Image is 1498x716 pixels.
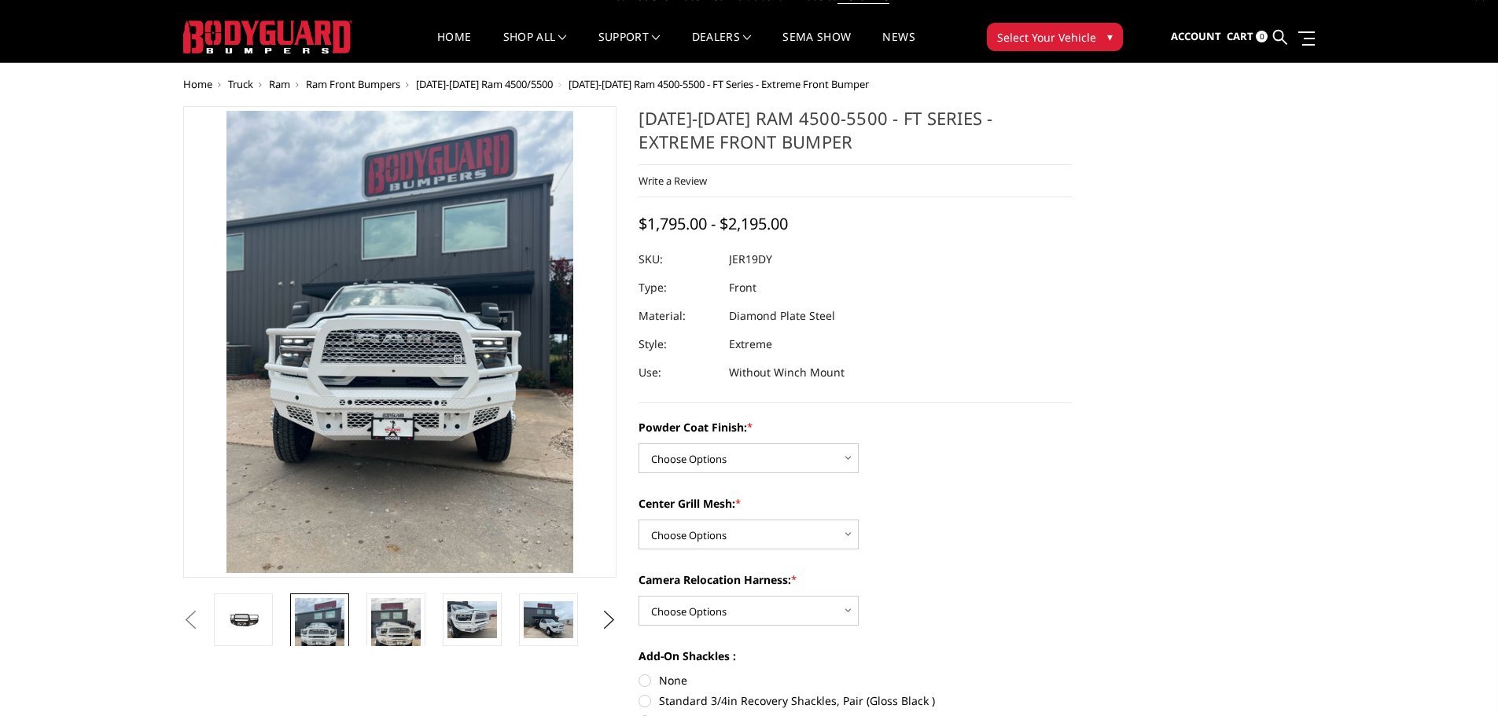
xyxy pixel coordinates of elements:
label: Add-On Shackles : [639,648,1073,664]
span: Select Your Vehicle [997,29,1096,46]
dt: Use: [639,358,717,387]
dd: Front [729,274,756,302]
a: Ram Front Bumpers [306,77,400,91]
a: [DATE]-[DATE] Ram 4500/5500 [416,77,553,91]
button: Next [597,608,620,632]
h1: [DATE]-[DATE] Ram 4500-5500 - FT Series - Extreme Front Bumper [639,106,1073,165]
label: Powder Coat Finish: [639,419,1073,435]
img: 2019-2025 Ram 4500-5500 - FT Series - Extreme Front Bumper [295,598,344,664]
label: Camera Relocation Harness: [639,571,1073,588]
span: $1,795.00 - $2,195.00 [639,213,788,234]
a: Dealers [692,31,752,62]
a: Account [1171,16,1221,58]
button: Select Your Vehicle [987,23,1123,51]
img: 2019-2025 Ram 4500-5500 - FT Series - Extreme Front Bumper [447,601,497,638]
dd: JER19DY [729,245,772,274]
img: 2019-2025 Ram 4500-5500 - FT Series - Extreme Front Bumper [524,601,573,638]
button: Previous [179,608,203,632]
label: Center Grill Mesh: [639,495,1073,512]
label: Standard 3/4in Recovery Shackles, Pair (Gloss Black ) [639,692,1073,709]
dd: Extreme [729,330,772,358]
img: 2019-2025 Ram 4500-5500 - FT Series - Extreme Front Bumper [371,598,421,664]
a: SEMA Show [782,31,851,62]
a: 2019-2025 Ram 4500-5500 - FT Series - Extreme Front Bumper [183,106,617,578]
dt: Style: [639,330,717,358]
a: Home [183,77,212,91]
dd: Without Winch Mount [729,358,845,387]
a: Write a Review [639,174,707,188]
span: Cart [1227,29,1253,43]
label: None [639,672,1073,688]
span: 0 [1256,31,1268,42]
a: News [882,31,915,62]
a: shop all [503,31,567,62]
iframe: Chat Widget [1419,641,1498,716]
span: [DATE]-[DATE] Ram 4500-5500 - FT Series - Extreme Front Bumper [569,77,869,91]
a: Support [598,31,661,62]
a: Truck [228,77,253,91]
a: Home [437,31,471,62]
dd: Diamond Plate Steel [729,302,835,330]
dt: SKU: [639,245,717,274]
a: Cart 0 [1227,16,1268,58]
span: Account [1171,29,1221,43]
dt: Type: [639,274,717,302]
dt: Material: [639,302,717,330]
a: Ram [269,77,290,91]
span: ▾ [1107,28,1113,45]
img: BODYGUARD BUMPERS [183,20,352,53]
